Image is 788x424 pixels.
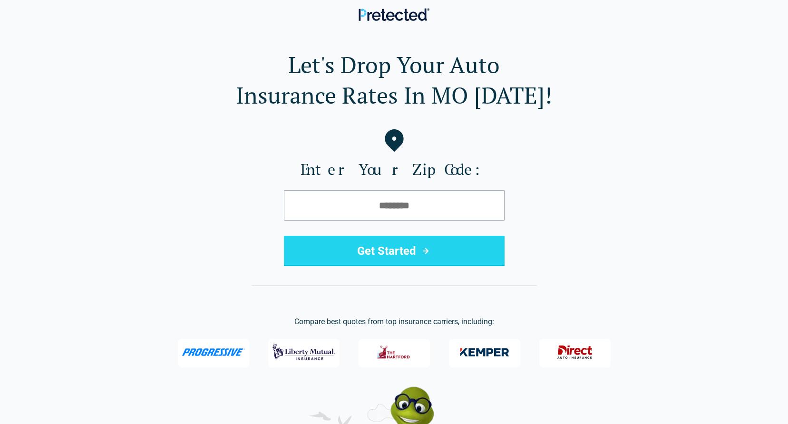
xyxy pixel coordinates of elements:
[15,160,773,179] label: Enter Your Zip Code:
[272,340,335,365] img: Liberty Mutual
[182,348,245,356] img: Progressive
[371,340,418,365] img: The Hartford
[284,236,505,266] button: Get Started
[359,8,429,21] img: Pretected
[15,49,773,110] h1: Let's Drop Your Auto Insurance Rates In MO [DATE]!
[552,340,598,365] img: Direct General
[453,340,516,365] img: Kemper
[15,316,773,328] p: Compare best quotes from top insurance carriers, including:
